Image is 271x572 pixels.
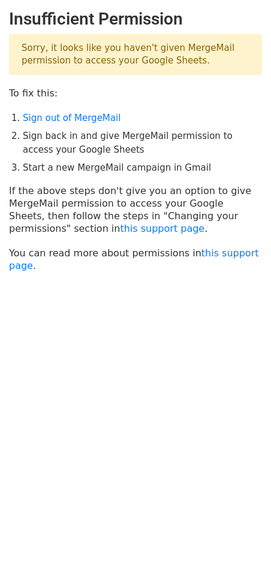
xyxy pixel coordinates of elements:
p: If the above steps don't give you an option to give MergeMail permission to access your Google Sh... [9,184,262,235]
h2: Insufficient Permission [9,9,262,29]
li: Start a new MergeMail campaign in Gmail [23,161,262,175]
a: this support page [120,223,204,234]
a: this support page [9,247,259,271]
p: Sorry, it looks like you haven't given MergeMail permission to access your Google Sheets. [9,34,262,75]
a: Sign out of MergeMail [23,113,121,123]
li: Sign back in and give MergeMail permission to access your Google Sheets [23,129,262,156]
p: You can read more about permissions in . [9,247,262,272]
p: To fix this: [9,87,262,99]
